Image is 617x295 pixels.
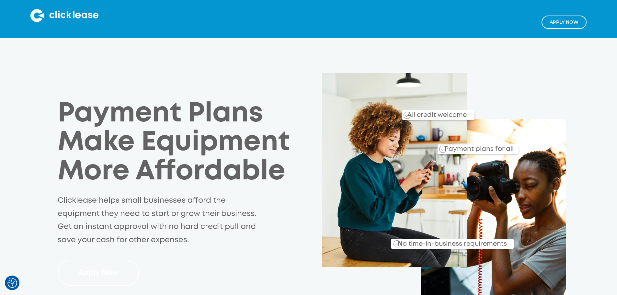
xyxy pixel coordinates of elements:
p: Clicklease helps small businesses afford the equipment they need to start or grow their business.... [58,194,260,247]
img: Checkmark_callout [439,146,446,153]
img: Clicklease logo [30,9,98,22]
div: No time-in-business requirements [360,233,514,249]
div: Payment plans for all [442,141,514,154]
h1: Payment Plans Make Equipment More Affordable [58,100,303,187]
img: Checkmark_callout [404,112,411,119]
button: Consent Preferences [7,278,17,288]
div: All credit welcome [382,106,474,120]
img: Revisit consent button [7,278,17,288]
a: Apply NOw [542,16,587,29]
img: Checkmark_callout [394,240,401,247]
a: Apply Now [58,260,139,286]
